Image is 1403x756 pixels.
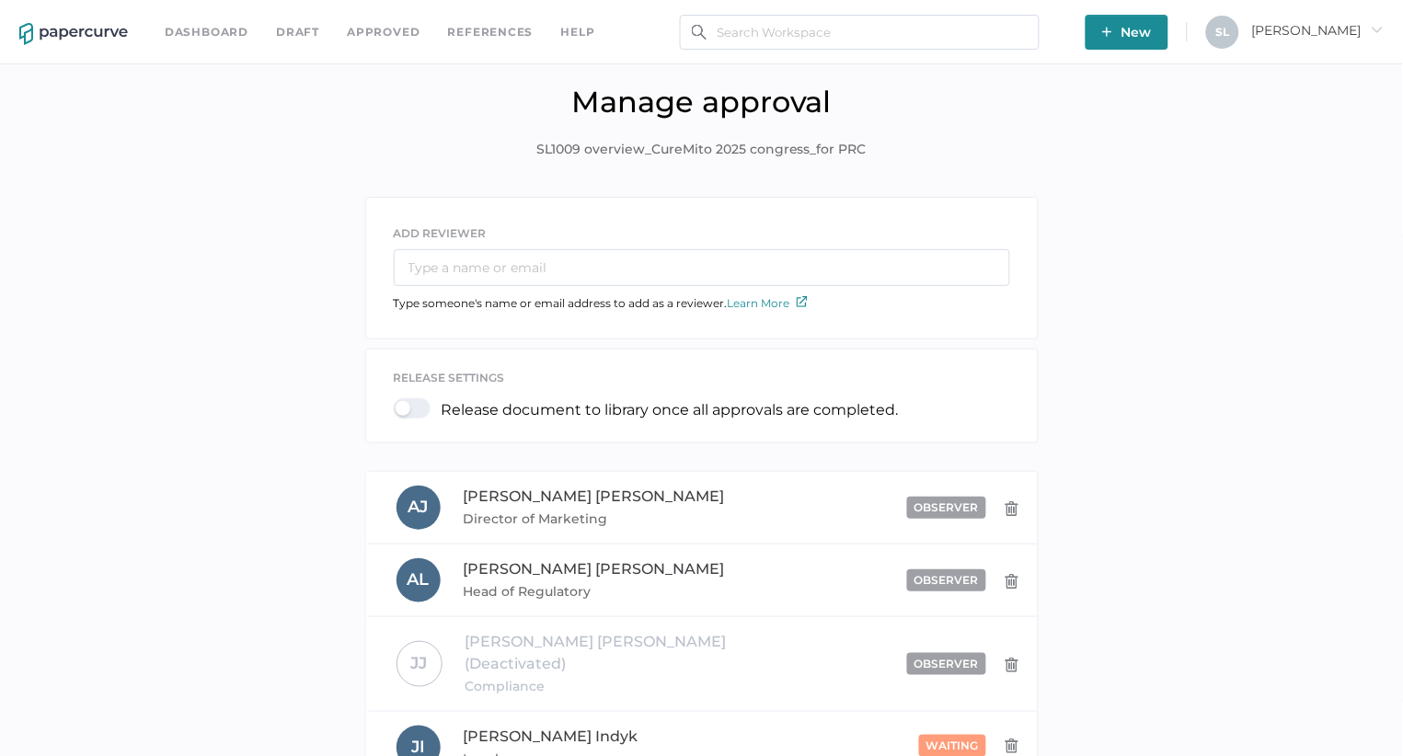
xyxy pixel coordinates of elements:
input: Search Workspace [680,15,1040,50]
p: Release document to library once all approvals are completed. [442,401,899,418]
a: Learn More [728,296,808,310]
span: observer [914,573,979,587]
span: Compliance [466,675,777,697]
a: Draft [276,22,319,42]
span: A L [408,569,430,590]
button: New [1086,15,1168,50]
img: delete [1005,574,1019,589]
span: Director of Marketing [464,508,742,530]
a: References [448,22,534,42]
a: Approved [347,22,420,42]
img: delete [1005,739,1019,753]
img: plus-white.e19ec114.svg [1102,27,1112,37]
span: waiting [926,739,979,752]
span: Head of Regulatory [464,580,742,602]
span: [PERSON_NAME] Indyk [464,727,638,745]
span: [PERSON_NAME] [PERSON_NAME] (Deactivated) [466,633,727,672]
h1: Manage approval [14,84,1389,120]
span: A J [408,497,429,517]
img: delete [1005,501,1019,516]
input: Type a name or email [394,249,1010,286]
a: Dashboard [165,22,248,42]
span: ADD REVIEWER [394,226,487,240]
span: S L [1216,25,1230,39]
span: New [1102,15,1152,50]
div: help [561,22,595,42]
img: search.bf03fe8b.svg [692,25,707,40]
img: delete [1005,658,1019,672]
i: arrow_right [1371,23,1384,36]
span: J J [411,653,428,673]
img: external-link-icon.7ec190a1.svg [797,296,808,307]
span: SL1009 overview_CureMito 2025 congress_for PRC [536,140,867,160]
span: [PERSON_NAME] [1252,22,1384,39]
span: observer [914,657,979,670]
span: observer [914,500,979,514]
span: release settings [394,371,505,384]
span: [PERSON_NAME] [PERSON_NAME] [464,487,725,505]
span: [PERSON_NAME] [PERSON_NAME] [464,560,725,578]
img: papercurve-logo-colour.7244d18c.svg [19,23,128,45]
span: Type someone's name or email address to add as a reviewer. [394,296,808,310]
